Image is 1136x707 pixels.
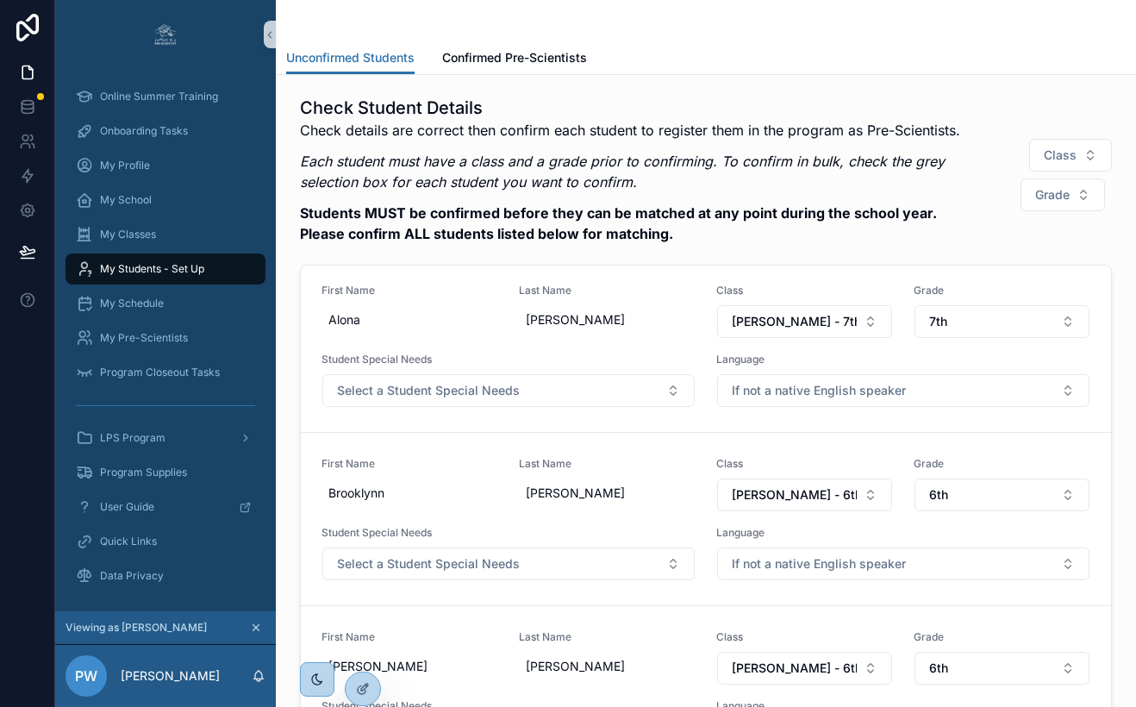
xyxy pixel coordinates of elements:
[100,500,154,514] span: User Guide
[1021,178,1105,211] button: Select Button
[732,313,857,330] span: [PERSON_NAME] - 7th Grade PM
[442,42,587,77] a: Confirmed Pre-Scientists
[321,353,696,366] span: Student Special Needs
[716,457,893,471] span: Class
[286,49,415,66] span: Unconfirmed Students
[66,560,265,591] a: Data Privacy
[100,159,150,172] span: My Profile
[519,630,696,644] span: Last Name
[1029,139,1112,172] button: Select Button
[300,204,937,242] strong: Students MUST be confirmed before they can be matched at any point during the school year. Please...
[328,311,491,328] span: Alona
[66,457,265,488] a: Program Supplies
[121,667,220,685] p: [PERSON_NAME]
[716,284,893,297] span: Class
[75,666,97,686] span: PW
[100,331,188,345] span: My Pre-Scientists
[337,555,520,572] span: Select a Student Special Needs
[321,457,498,471] span: First Name
[322,547,695,580] button: Select Button
[100,297,164,310] span: My Schedule
[152,21,179,48] img: App logo
[914,630,1090,644] span: Grade
[100,535,157,548] span: Quick Links
[732,382,906,399] span: If not a native English speaker
[301,432,1111,605] a: First NameBrooklynnLast Name[PERSON_NAME]ClassSelect ButtonGradeSelect ButtonStudent Special Need...
[66,621,207,635] span: Viewing as [PERSON_NAME]
[1044,147,1077,164] span: Class
[66,253,265,285] a: My Students - Set Up
[519,284,696,297] span: Last Name
[732,660,857,677] span: [PERSON_NAME] - 6th Grade
[914,305,1089,338] button: Select Button
[321,630,498,644] span: First Name
[717,305,892,338] button: Select Button
[66,288,265,319] a: My Schedule
[716,526,1090,540] span: Language
[55,69,276,611] div: scrollable content
[717,374,1089,407] button: Select Button
[732,555,906,572] span: If not a native English speaker
[732,486,857,504] span: [PERSON_NAME] - 6th Grade
[66,150,265,181] a: My Profile
[66,422,265,454] a: LPS Program
[100,124,188,138] span: Onboarding Tasks
[929,486,948,504] span: 6th
[300,120,977,141] p: Check details are correct then confirm each student to register them in the program as Pre-Scient...
[717,479,892,511] button: Select Button
[519,457,696,471] span: Last Name
[100,431,165,445] span: LPS Program
[66,81,265,112] a: Online Summer Training
[328,485,491,502] span: Brooklynn
[321,526,696,540] span: Student Special Needs
[442,49,587,66] span: Confirmed Pre-Scientists
[929,313,947,330] span: 7th
[328,658,491,675] span: [PERSON_NAME]
[300,96,977,120] h1: Check Student Details
[717,652,892,685] button: Select Button
[100,569,164,583] span: Data Privacy
[929,660,948,677] span: 6th
[322,374,695,407] button: Select Button
[716,630,893,644] span: Class
[300,153,945,191] em: Each student must have a class and a grade prior to confirming. To confirm in bulk, check the gre...
[100,262,204,276] span: My Students - Set Up
[526,485,689,502] span: [PERSON_NAME]
[526,311,689,328] span: [PERSON_NAME]
[321,284,498,297] span: First Name
[100,90,218,103] span: Online Summer Training
[526,658,689,675] span: [PERSON_NAME]
[100,193,152,207] span: My School
[914,652,1089,685] button: Select Button
[66,357,265,388] a: Program Closeout Tasks
[66,219,265,250] a: My Classes
[337,382,520,399] span: Select a Student Special Needs
[66,526,265,557] a: Quick Links
[100,466,187,479] span: Program Supplies
[301,259,1111,432] a: First NameAlonaLast Name[PERSON_NAME]ClassSelect ButtonGradeSelect ButtonStudent Special NeedsSel...
[100,228,156,241] span: My Classes
[717,547,1089,580] button: Select Button
[1035,186,1070,203] span: Grade
[66,116,265,147] a: Onboarding Tasks
[66,322,265,353] a: My Pre-Scientists
[286,42,415,75] a: Unconfirmed Students
[716,353,1090,366] span: Language
[914,479,1089,511] button: Select Button
[914,457,1090,471] span: Grade
[914,284,1090,297] span: Grade
[100,366,220,379] span: Program Closeout Tasks
[66,185,265,216] a: My School
[66,491,265,522] a: User Guide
